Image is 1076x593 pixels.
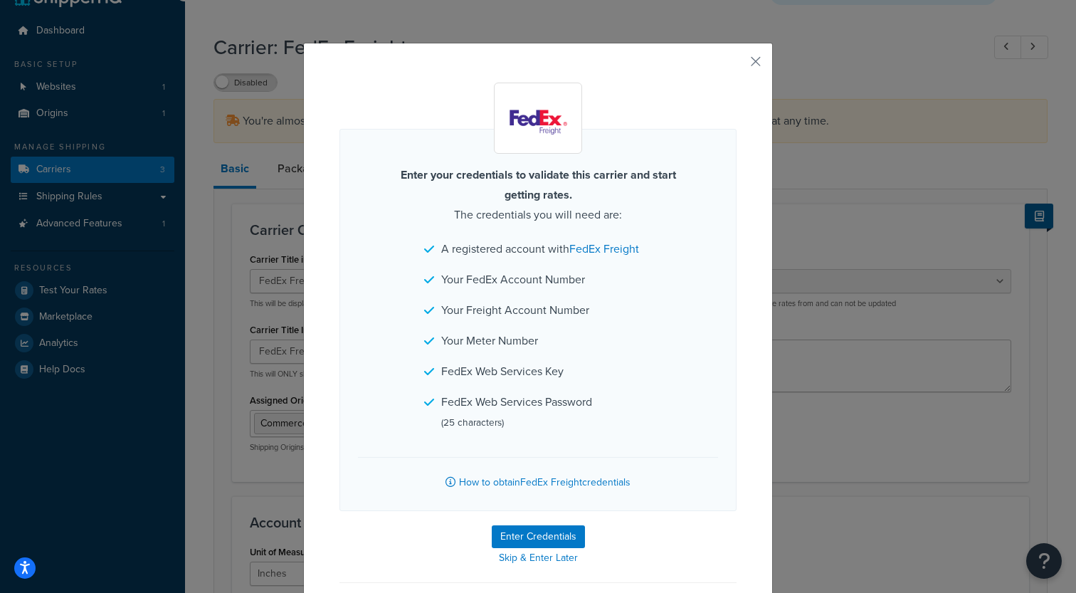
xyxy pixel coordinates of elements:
button: Enter Credentials [492,525,585,548]
p: The credentials you will need are: [381,165,695,225]
li: Your Meter Number [424,331,652,351]
small: (25 characters) [441,415,504,429]
strong: Enter your credentials to validate this carrier and start getting rates. [401,167,676,203]
li: Your Freight Account Number [424,300,652,320]
li: FedEx Web Services Key [424,362,652,382]
li: FedEx Web Services Password [424,392,652,432]
a: How to obtainFedEx Freightcredentials [358,457,718,493]
a: FedEx Freight [569,241,639,257]
li: A registered account with [424,239,652,259]
li: Your FedEx Account Number [424,270,652,290]
a: Skip & Enter Later [339,548,737,568]
img: FedEx Freight [497,85,579,151]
